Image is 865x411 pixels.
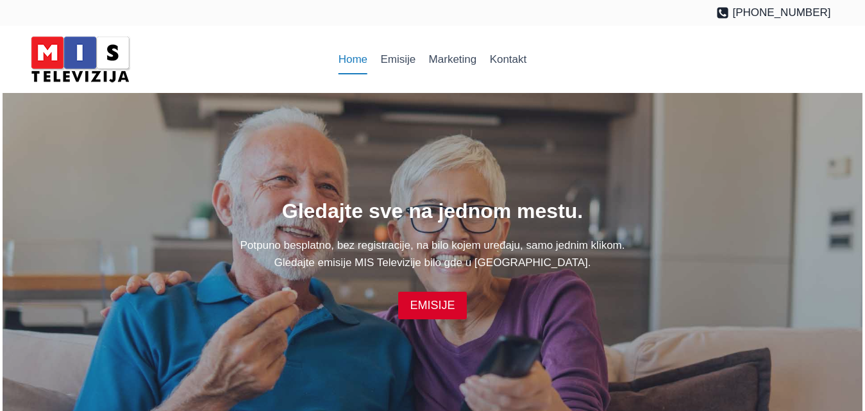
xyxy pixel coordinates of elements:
[26,32,135,87] img: MIS Television
[374,44,422,75] a: Emisije
[398,292,466,319] a: EMISIJE
[35,237,831,271] p: Potpuno besplatno, bez registracije, na bilo kojem uređaju, samo jednim klikom. Gledajte emisije ...
[332,44,533,75] nav: Primary Navigation
[35,196,831,226] h1: Gledajte sve na jednom mestu.
[716,4,831,21] a: [PHONE_NUMBER]
[332,44,374,75] a: Home
[732,4,830,21] span: [PHONE_NUMBER]
[483,44,533,75] a: Kontakt
[422,44,483,75] a: Marketing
